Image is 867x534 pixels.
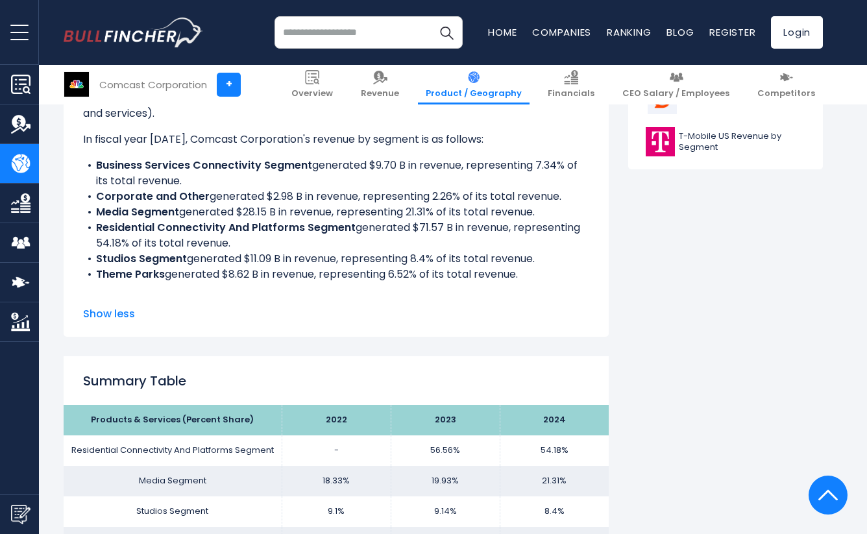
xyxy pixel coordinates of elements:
[750,65,823,104] a: Competitors
[64,435,282,466] td: Residential Connectivity And Platforms Segment
[83,267,589,282] li: generated $8.62 B in revenue, representing 6.52% of its total revenue.
[426,88,522,99] span: Product / Geography
[284,65,341,104] a: Overview
[500,496,609,527] td: 8.4%
[282,405,391,435] th: 2022
[64,405,282,435] th: Products & Services (Percent Share)
[83,306,589,322] span: Show less
[757,88,815,99] span: Competitors
[64,18,203,47] a: Go to homepage
[353,65,407,104] a: Revenue
[391,405,500,435] th: 2023
[638,124,813,160] a: T-Mobile US Revenue by Segment
[64,18,203,47] img: bullfincher logo
[532,25,591,39] a: Companies
[96,251,187,266] b: Studios Segment
[96,267,165,282] b: Theme Parks
[430,16,463,49] button: Search
[418,65,530,104] a: Product / Geography
[666,25,694,39] a: Blog
[488,25,517,39] a: Home
[282,466,391,496] td: 18.33%
[83,371,589,391] h2: Summary Table
[709,25,755,39] a: Register
[64,496,282,527] td: Studios Segment
[646,127,675,156] img: TMUS logo
[83,189,589,204] li: generated $2.98 B in revenue, representing 2.26% of its total revenue.
[96,158,312,173] b: Business Services Connectivity Segment
[615,65,737,104] a: CEO Salary / Employees
[391,466,500,496] td: 19.93%
[83,220,589,251] li: generated $71.57 B in revenue, representing 54.18% of its total revenue.
[607,25,651,39] a: Ranking
[291,88,333,99] span: Overview
[500,405,609,435] th: 2024
[361,88,399,99] span: Revenue
[99,77,207,92] div: Comcast Corporation
[282,435,391,466] td: -
[83,90,589,121] p: The above chart shows Comcast Corporation's revenue percentage share by segment (products and ser...
[391,435,500,466] td: 56.56%
[83,251,589,267] li: generated $11.09 B in revenue, representing 8.4% of its total revenue.
[771,16,823,49] a: Login
[679,131,805,153] span: T-Mobile US Revenue by Segment
[64,466,282,496] td: Media Segment
[548,88,594,99] span: Financials
[83,80,589,360] div: The for Comcast Corporation is the Residential Connectivity And Platforms Segment, which represen...
[96,189,210,204] b: Corporate and Other
[83,158,589,189] li: generated $9.70 B in revenue, representing 7.34% of its total revenue.
[96,220,356,235] b: Residential Connectivity And Platforms Segment
[500,466,609,496] td: 21.31%
[500,435,609,466] td: 54.18%
[622,88,729,99] span: CEO Salary / Employees
[64,72,89,97] img: CMCSA logo
[540,65,602,104] a: Financials
[217,73,241,97] a: +
[83,132,589,147] p: In fiscal year [DATE], Comcast Corporation's revenue by segment is as follows:
[282,496,391,527] td: 9.1%
[391,496,500,527] td: 9.14%
[96,204,179,219] b: Media Segment
[83,204,589,220] li: generated $28.15 B in revenue, representing 21.31% of its total revenue.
